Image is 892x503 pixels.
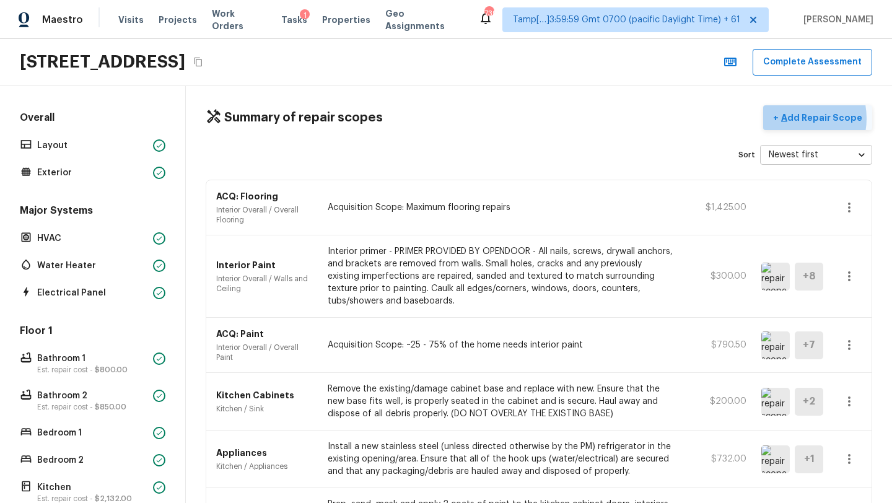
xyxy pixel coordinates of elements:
[37,454,148,466] p: Bedroom 2
[42,14,83,26] span: Maestro
[37,139,148,152] p: Layout
[95,495,132,502] span: $2,132.00
[37,287,148,299] p: Electrical Panel
[216,274,313,294] p: Interior Overall / Walls and Ceiling
[37,232,148,245] p: HVAC
[224,110,383,126] h4: Summary of repair scopes
[761,445,790,473] img: repair scope asset
[216,343,313,362] p: Interior Overall / Overall Paint
[691,339,746,351] p: $790.50
[37,390,148,402] p: Bathroom 2
[118,14,144,26] span: Visits
[738,150,755,160] p: Sort
[95,366,128,374] span: $800.00
[322,14,370,26] span: Properties
[513,14,740,26] span: Tamp[…]3:59:59 Gmt 0700 (pacific Daylight Time) + 61
[753,49,872,76] button: Complete Assessment
[37,481,148,494] p: Kitchen
[37,260,148,272] p: Water Heater
[328,201,676,214] p: Acquisition Scope: Maximum flooring repairs
[37,365,148,375] p: Est. repair cost -
[37,427,148,439] p: Bedroom 1
[328,339,676,351] p: Acquisition Scope: ~25 - 75% of the home needs interior paint
[159,14,197,26] span: Projects
[691,453,746,465] p: $732.00
[803,338,815,352] h5: + 7
[760,138,872,171] div: Newest first
[216,404,313,414] p: Kitchen / Sink
[328,383,676,420] p: Remove the existing/damage cabinet base and replace with new. Ensure that the new base fits well,...
[216,461,313,471] p: Kitchen / Appliances
[328,245,676,307] p: Interior primer - PRIMER PROVIDED BY OPENDOOR - All nails, screws, drywall anchors, and brackets ...
[20,51,185,73] h2: [STREET_ADDRESS]
[216,447,313,459] p: Appliances
[37,167,148,179] p: Exterior
[779,112,862,124] p: Add Repair Scope
[803,395,815,408] h5: + 2
[691,270,746,282] p: $300.00
[803,269,816,283] h5: + 8
[804,452,815,466] h5: + 1
[761,263,790,291] img: repair scope asset
[216,205,313,225] p: Interior Overall / Overall Flooring
[691,201,746,214] p: $1,425.00
[190,54,206,70] button: Copy Address
[761,388,790,416] img: repair scope asset
[385,7,463,32] span: Geo Assignments
[216,259,313,271] p: Interior Paint
[216,328,313,340] p: ACQ: Paint
[484,7,493,20] div: 739
[691,395,746,408] p: $200.00
[37,402,148,412] p: Est. repair cost -
[37,352,148,365] p: Bathroom 1
[212,7,266,32] span: Work Orders
[300,9,310,22] div: 1
[761,331,790,359] img: repair scope asset
[328,440,676,478] p: Install a new stainless steel (unless directed otherwise by the PM) refrigerator in the existing ...
[216,389,313,401] p: Kitchen Cabinets
[281,15,307,24] span: Tasks
[95,403,126,411] span: $850.00
[17,324,168,340] h5: Floor 1
[17,111,168,127] h5: Overall
[17,204,168,220] h5: Major Systems
[798,14,873,26] span: [PERSON_NAME]
[763,105,872,131] button: +Add Repair Scope
[216,190,313,203] p: ACQ: Flooring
